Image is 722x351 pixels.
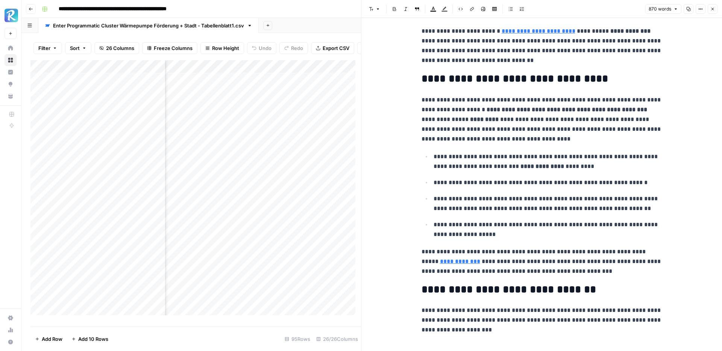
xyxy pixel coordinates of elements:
button: Freeze Columns [142,42,197,54]
span: Filter [38,44,50,52]
button: Workspace: Radyant [5,6,17,25]
button: Help + Support [5,336,17,348]
button: Row Height [200,42,244,54]
div: Enter Programmatic Cluster Wärmepumpe Förderung + Stadt - Tabellenblatt1.csv [53,22,244,29]
span: Add 10 Rows [78,335,108,343]
span: Row Height [212,44,239,52]
span: 870 words [649,6,671,12]
a: Opportunities [5,78,17,90]
span: Add Row [42,335,62,343]
div: 95 Rows [282,333,313,345]
div: 26/26 Columns [313,333,361,345]
button: Add Row [30,333,67,345]
button: Export CSV [311,42,354,54]
button: Redo [279,42,308,54]
span: Redo [291,44,303,52]
a: Your Data [5,90,17,102]
a: Usage [5,324,17,336]
button: 26 Columns [94,42,139,54]
span: 26 Columns [106,44,134,52]
a: Insights [5,66,17,78]
a: Home [5,42,17,54]
span: Sort [70,44,80,52]
button: Sort [65,42,91,54]
button: Add 10 Rows [67,333,113,345]
button: 870 words [645,4,681,14]
img: Radyant Logo [5,9,18,22]
span: Export CSV [323,44,349,52]
a: Settings [5,312,17,324]
button: Undo [247,42,276,54]
button: Filter [33,42,62,54]
a: Enter Programmatic Cluster Wärmepumpe Förderung + Stadt - Tabellenblatt1.csv [38,18,259,33]
span: Undo [259,44,272,52]
a: Browse [5,54,17,66]
span: Freeze Columns [154,44,193,52]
